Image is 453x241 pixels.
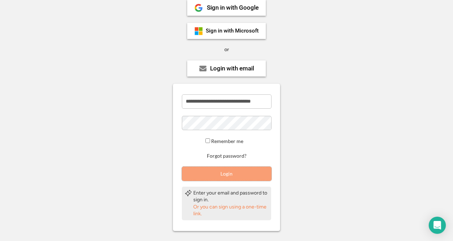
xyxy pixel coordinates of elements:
img: ms-symbollockup_mssymbol_19.png [194,27,203,35]
div: Login with email [210,65,254,72]
div: Open Intercom Messenger [429,217,446,234]
button: Forgot password? [206,153,248,159]
div: Enter your email and password to sign in. [193,190,268,203]
img: 1024px-Google__G__Logo.svg.png [194,4,203,12]
div: Sign in with Microsoft [206,28,259,34]
div: Sign in with Google [207,5,259,11]
label: Remember me [211,138,243,144]
button: Login [182,167,272,181]
div: or [224,46,229,53]
div: Or you can sign using a one-time link. [193,203,268,217]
